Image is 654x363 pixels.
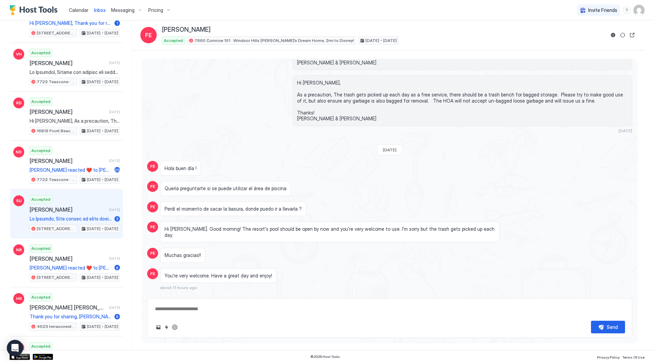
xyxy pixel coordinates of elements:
[597,353,620,360] a: Privacy Policy
[37,323,75,330] span: 4623 terrasonesta · Solterra Luxury [GEOGRAPHIC_DATA] w/View, near [GEOGRAPHIC_DATA]!
[109,305,120,310] span: [DATE]
[297,80,628,122] span: Hi [PERSON_NAME], As a precaution, The trash gets picked up each day as a free service, there sho...
[69,6,89,14] a: Calendar
[31,294,50,300] span: Accepted
[30,118,120,124] span: Hi [PERSON_NAME], As a precaution, The trash gets picked up each day as a free service, there sho...
[150,204,155,210] span: FE
[145,31,152,39] span: FE
[383,147,396,152] span: [DATE]
[37,79,75,85] span: 7723 Teascone · [GEOGRAPHIC_DATA][PERSON_NAME], 2 mi to Disney!
[30,108,106,115] span: [PERSON_NAME]
[164,37,183,44] span: Accepted
[623,6,631,14] div: menu
[30,20,112,26] span: Hi [PERSON_NAME], Thank you for reaching out! I appreciate your request for an early check-in aro...
[30,69,120,75] span: Lo Ipsumdol, Sitame con adipisc eli seddo. E'te inci utl etdo magnaal enimadmin venia-qu nostrude...
[150,271,155,277] span: FE
[31,99,50,105] span: Accepted
[31,196,50,202] span: Accepted
[10,354,30,360] a: App Store
[30,206,106,213] span: [PERSON_NAME]
[16,296,22,302] span: HR
[162,26,211,34] span: [PERSON_NAME]
[87,177,118,183] span: [DATE] - [DATE]
[30,314,112,320] span: Thank you for sharing, [PERSON_NAME]! :)
[37,274,75,281] span: [STREET_ADDRESS][PERSON_NAME] · [GEOGRAPHIC_DATA], 11 Pools, Mini-Golf, Walk to Beach!
[109,61,120,65] span: [DATE]
[87,274,118,281] span: [DATE] - [DATE]
[37,177,75,183] span: 7723 Teascone · [GEOGRAPHIC_DATA][PERSON_NAME], 2 mi to Disney!
[588,7,617,13] span: Invite Friends
[116,20,118,26] span: 1
[69,7,89,13] span: Calendar
[30,157,106,164] span: [PERSON_NAME]
[162,323,171,331] button: Quick reply
[94,6,106,14] a: Inbox
[16,51,22,57] span: VH
[171,323,179,331] button: ChatGPT Auto Reply
[16,149,22,155] span: ND
[30,304,106,311] span: [PERSON_NAME] [PERSON_NAME]
[165,165,197,171] span: Hola buen día !
[111,7,135,13] span: Messaging
[634,5,644,16] div: User profile
[607,323,618,331] div: Send
[94,7,106,13] span: Inbox
[87,30,118,36] span: [DATE] - [DATE]
[622,355,644,359] span: Terms Of Use
[165,226,495,238] span: Hi [PERSON_NAME]. Good morning! The resort's pool should be open by now and you're very welcome t...
[109,256,120,261] span: [DATE]
[310,354,340,359] span: © 2025 Host Tools
[116,216,119,221] span: 3
[16,198,22,204] span: SU
[150,250,155,256] span: FE
[30,167,112,173] span: [PERSON_NAME] reacted ❤️ to [PERSON_NAME]’s message "Thank you so much, [PERSON_NAME]. It truly m...
[109,208,120,212] span: [DATE]
[30,216,112,222] span: Lo Ipsumdo, Sita consec ad elits doei tem inci utl etdo magn aliquaenima minim veni quis. Nos exe...
[591,321,625,333] button: Send
[609,31,617,39] button: Reservation information
[31,148,50,154] span: Accepted
[619,31,627,39] button: Sync reservation
[33,354,53,360] a: Google Play Store
[619,128,632,133] span: [DATE]
[7,340,23,356] div: Open Intercom Messenger
[116,265,119,270] span: 6
[31,50,50,56] span: Accepted
[37,30,75,36] span: [STREET_ADDRESS] · Windsor Palms [PERSON_NAME]'s Ohana Villa, 3mi to Disney!
[194,37,354,44] span: 7660 Comrow 101 · Windsor Hills [PERSON_NAME]’s Dream Home, 2mi to Disney!
[109,158,120,163] span: [DATE]
[165,273,272,279] span: You're very welcome. Have a great day and enjoy!
[114,167,120,172] span: 35
[37,226,75,232] span: [STREET_ADDRESS] · Windsor Palms [PERSON_NAME]'s Ohana Villa, 3mi to Disney!
[628,31,636,39] button: Open reservation
[87,226,118,232] span: [DATE] - [DATE]
[165,252,201,258] span: Muchas gracias!!
[597,355,620,359] span: Privacy Policy
[150,163,155,169] span: FE
[165,185,286,192] span: Quería preguntarte si se puede utilizar el área de piscina
[165,206,302,212] span: Perdí el momento de sacar la basura, donde puedo ir a llevarla ?
[30,265,112,271] span: [PERSON_NAME] reacted ❤️ to [PERSON_NAME]’s message "Hi [PERSON_NAME]. Good morning! I'm so glad ...
[87,128,118,134] span: [DATE] - [DATE]
[31,343,50,349] span: Accepted
[150,224,155,230] span: FE
[365,37,397,44] span: [DATE] - [DATE]
[30,255,106,262] span: [PERSON_NAME]
[154,323,162,331] button: Upload image
[30,60,106,66] span: [PERSON_NAME]
[87,323,118,330] span: [DATE] - [DATE]
[37,128,75,134] span: 16819 Front Beach 2713 · Luxury Beachfront, 3 Pools/Spas, Walk to [GEOGRAPHIC_DATA]
[16,100,22,106] span: RD
[150,183,155,190] span: FE
[622,353,644,360] a: Terms Of Use
[148,7,163,13] span: Pricing
[10,5,61,15] a: Host Tools Logo
[160,285,197,290] span: about 11 hours ago
[116,314,119,319] span: 9
[31,245,50,252] span: Accepted
[16,247,22,253] span: NB
[87,79,118,85] span: [DATE] - [DATE]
